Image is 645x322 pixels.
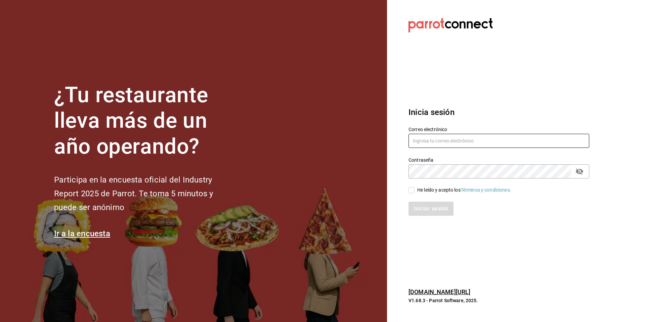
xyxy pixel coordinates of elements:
[574,166,585,177] button: passwordField
[54,173,235,214] h2: Participa en la encuesta oficial del Industry Report 2025 de Parrot. Te toma 5 minutos y puede se...
[54,229,110,238] a: Ir a la encuesta
[408,297,589,304] p: V1.68.3 - Parrot Software, 2025.
[54,82,235,160] h1: ¿Tu restaurante lleva más de un año operando?
[408,134,589,148] input: Ingresa tu correo electrónico
[408,106,589,118] h3: Inicia sesión
[408,157,589,162] label: Contraseña
[461,187,511,193] a: Términos y condiciones.
[408,288,470,295] a: [DOMAIN_NAME][URL]
[417,187,511,194] div: He leído y acepto los
[408,127,589,131] label: Correo electrónico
